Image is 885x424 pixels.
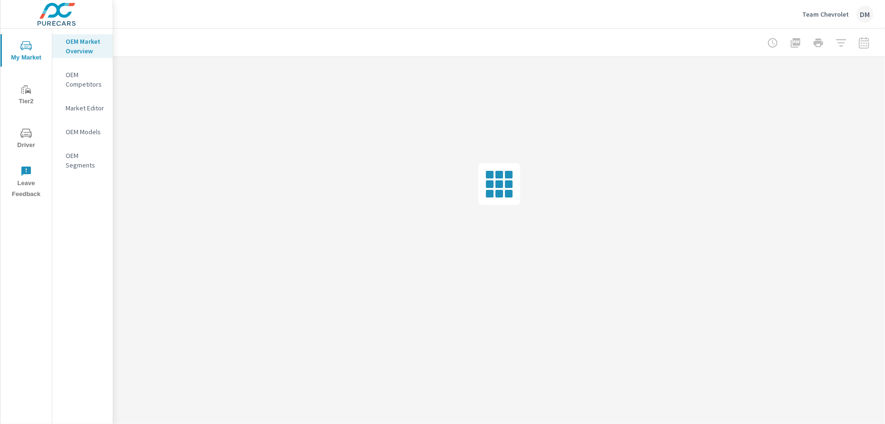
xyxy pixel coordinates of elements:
[66,127,105,137] p: OEM Models
[66,151,105,170] p: OEM Segments
[0,29,52,204] div: nav menu
[66,70,105,89] p: OEM Competitors
[3,166,49,200] span: Leave Feedback
[52,148,113,172] div: OEM Segments
[802,10,849,19] p: Team Chevrolet
[52,68,113,91] div: OEM Competitors
[52,34,113,58] div: OEM Market Overview
[856,6,874,23] div: DM
[66,37,105,56] p: OEM Market Overview
[52,101,113,115] div: Market Editor
[52,125,113,139] div: OEM Models
[3,84,49,107] span: Tier2
[3,40,49,63] span: My Market
[3,128,49,151] span: Driver
[66,103,105,113] p: Market Editor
